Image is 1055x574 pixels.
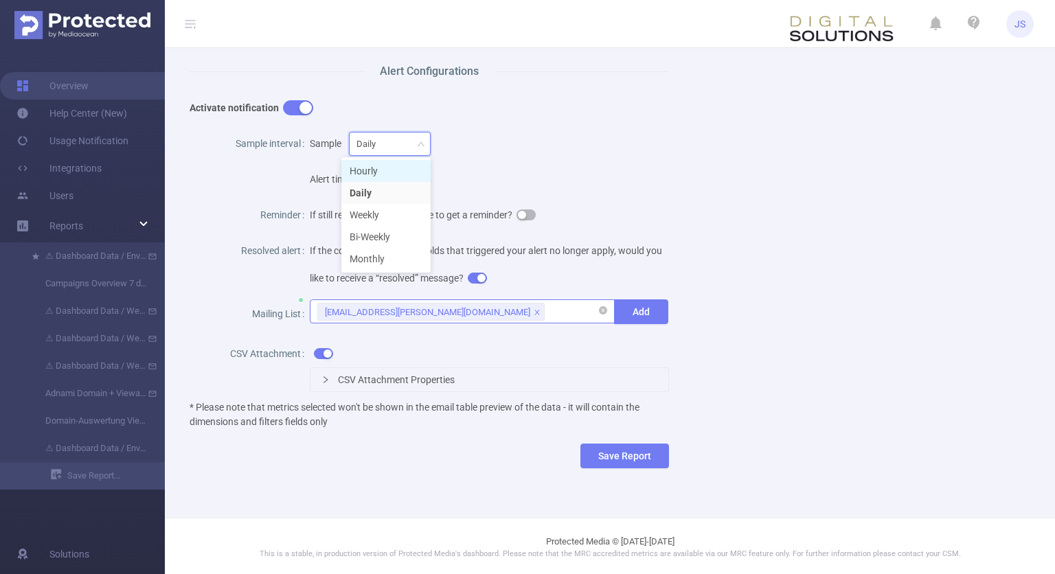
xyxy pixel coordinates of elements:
[27,407,148,435] a: Domain-Auswertung Viewability
[16,72,89,100] a: Overview
[310,245,662,284] span: If the conditions and thresholds that triggered your alert no longer apply, would you like to rec...
[356,133,385,155] div: Daily
[534,309,541,317] i: icon: close
[16,154,102,182] a: Integrations
[341,160,431,182] li: Hourly
[27,242,148,270] a: ⚠ Dashboard Data / Environment + Browser Report
[190,127,669,444] div: * Please note that metrics selected won't be shown in the email table preview of the data - it wi...
[27,435,148,462] a: ⚠ Dashboard Data / Environment + Browser Report 2.0
[317,303,545,321] li: jan.storek@publicismedia.com
[27,380,148,407] a: Adnami Domain + Viewability Report
[16,100,127,127] a: Help Center (New)
[260,209,301,220] span: Reminder
[27,297,148,325] a: ⚠ Dashboard Data / Weekly catch-up - [DATE]
[310,209,536,220] span: If still relevant, Would you like to get a reminder?
[341,204,431,226] li: Weekly
[341,182,431,204] li: Daily
[614,299,668,324] button: Add
[49,212,83,240] a: Reports
[27,325,148,352] a: ⚠ Dashboard Data / Weekly catch-up - [DATE]
[14,11,150,39] img: Protected Media
[230,348,310,359] label: CSV Attachment:
[241,245,310,256] label: Resolved alert
[190,102,279,113] b: Activate notification
[321,376,330,384] i: icon: right
[51,462,165,490] a: Save Report...
[580,444,669,468] button: Save Report
[310,157,670,193] div: Alert time (UTC)
[27,352,148,380] a: ⚠ Dashboard Data / Weekly catch-up - [DATE]
[199,549,1021,560] p: This is a stable, in production version of Protected Media's dashboard. Please note that the MRC ...
[363,63,495,80] span: Alert Configurations
[16,127,128,154] a: Usage Notification
[341,248,431,270] li: Monthly
[310,368,669,391] div: icon: rightCSV Attachment Properties
[236,138,301,149] span: Sample interval
[49,220,83,231] span: Reports
[325,303,530,321] div: [EMAIL_ADDRESS][PERSON_NAME][DOMAIN_NAME]
[341,226,431,248] li: Bi-Weekly
[16,182,73,209] a: Users
[338,374,455,385] span: CSV Attachment Properties
[1014,10,1025,38] span: JS
[310,130,670,157] div: Sample
[599,306,607,314] i: icon: close-circle
[49,540,89,568] span: Solutions
[252,300,301,328] span: Mailing List
[417,140,425,150] i: icon: down
[27,270,148,297] a: Campaigns Overview 7 days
